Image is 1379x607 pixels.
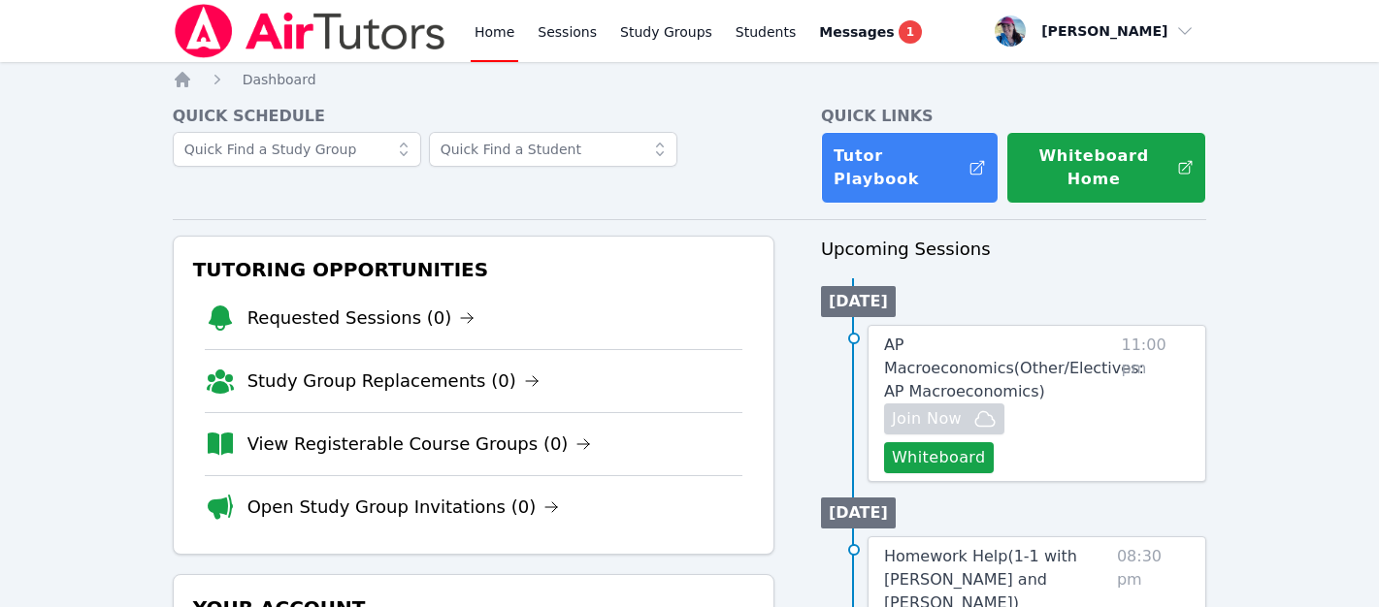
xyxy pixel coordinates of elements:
button: Whiteboard [884,442,994,473]
h3: Tutoring Opportunities [189,252,758,287]
nav: Breadcrumb [173,70,1207,89]
input: Quick Find a Study Group [173,132,421,167]
span: 11:00 pm [1122,334,1191,473]
li: [DATE] [821,286,896,317]
span: Dashboard [243,72,316,87]
a: AP Macroeconomics(Other/Electives: AP Macroeconomics) [884,334,1144,403]
img: Air Tutors [173,4,447,58]
span: 1 [899,20,922,44]
span: AP Macroeconomics ( Other/Electives: AP Macroeconomics ) [884,335,1144,400]
a: Requested Sessions (0) [247,304,476,332]
span: Messages [819,22,894,42]
button: Whiteboard Home [1006,132,1207,204]
span: Join Now [892,407,962,431]
a: Dashboard [243,70,316,89]
li: [DATE] [821,497,896,528]
a: Open Study Group Invitations (0) [247,494,560,521]
h4: Quick Schedule [173,105,774,128]
h3: Upcoming Sessions [821,236,1207,263]
button: Join Now [884,403,1004,434]
a: Tutor Playbook [821,132,999,204]
a: Study Group Replacements (0) [247,367,540,395]
input: Quick Find a Student [429,132,677,167]
h4: Quick Links [821,105,1207,128]
a: View Registerable Course Groups (0) [247,431,592,458]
